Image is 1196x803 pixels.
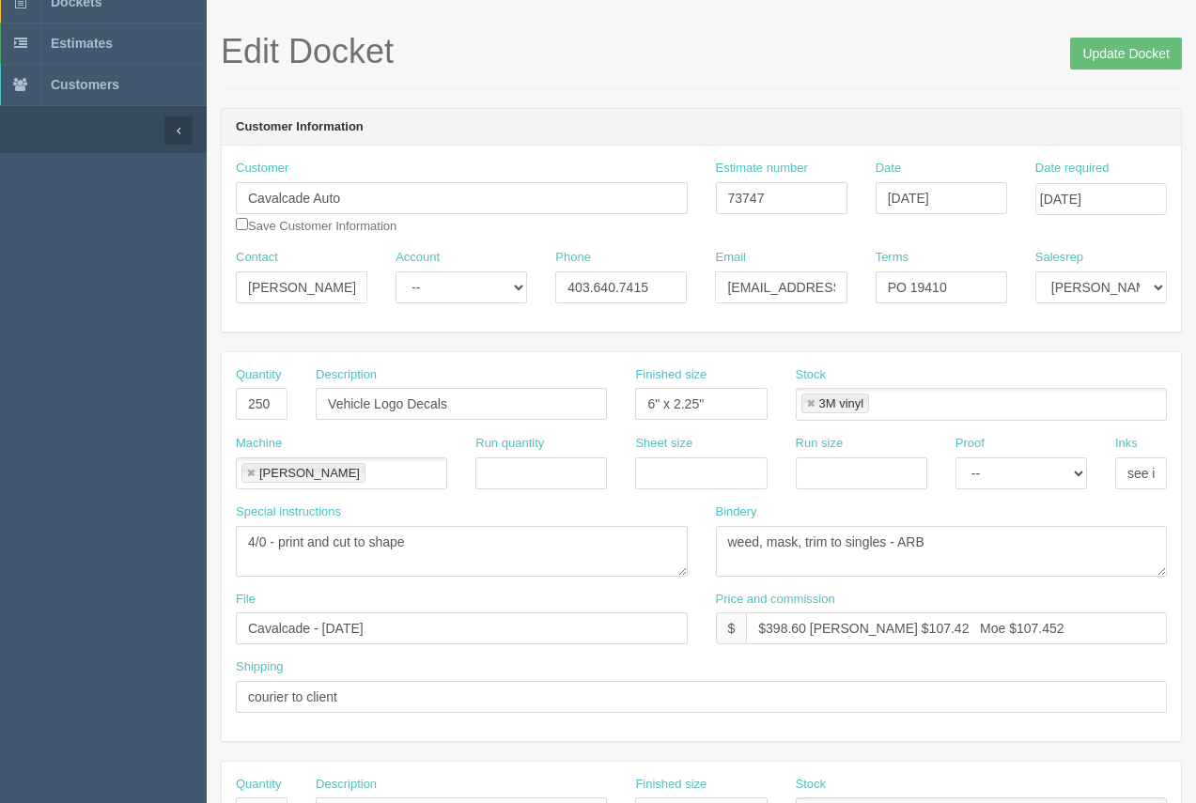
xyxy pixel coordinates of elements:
label: Quantity [236,366,281,384]
label: Description [316,366,377,384]
header: Customer Information [222,109,1181,147]
label: Description [316,776,377,794]
label: Account [396,249,440,267]
label: File [236,591,256,609]
div: [PERSON_NAME] [259,467,360,479]
label: Quantity [236,776,281,794]
label: Price and commission [716,591,835,609]
label: Sheet size [635,435,692,453]
label: Customer [236,160,288,178]
label: Date required [1035,160,1110,178]
label: Stock [796,776,827,794]
input: Enter customer name [236,182,688,214]
label: Terms [876,249,909,267]
label: Shipping [236,658,284,676]
div: Save Customer Information [236,160,688,235]
label: Contact [236,249,278,267]
textarea: weed, mask, trim to singles - ARB [716,526,1168,577]
label: Email [715,249,746,267]
label: Bindery [716,503,757,521]
span: Estimates [51,36,113,51]
label: Estimate number [716,160,808,178]
label: Stock [796,366,827,384]
textarea: 4/0 - print and cut to shape [236,526,688,577]
label: Inks [1115,435,1138,453]
span: Customers [51,77,119,92]
label: Finished size [635,366,707,384]
label: Run size [796,435,844,453]
label: Special instructions [236,503,341,521]
label: Proof [955,435,985,453]
label: Finished size [635,776,707,794]
input: Update Docket [1070,38,1182,69]
label: Machine [236,435,282,453]
div: 3M vinyl [819,397,864,409]
h1: Edit Docket [221,33,1182,70]
label: Date [876,160,901,178]
div: $ [716,612,747,644]
label: Phone [555,249,591,267]
label: Salesrep [1035,249,1083,267]
label: Run quantity [475,435,544,453]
